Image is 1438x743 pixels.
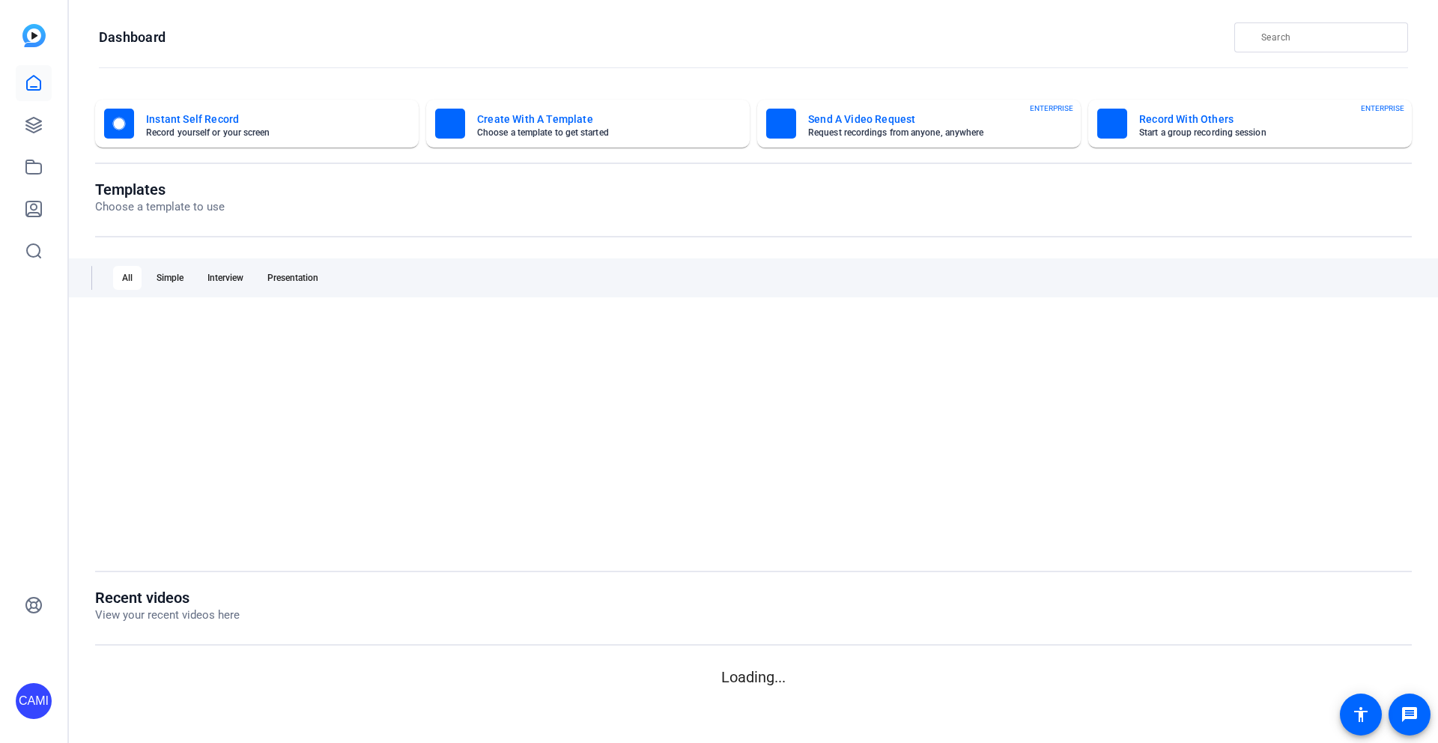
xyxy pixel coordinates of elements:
[198,266,252,290] div: Interview
[1139,128,1379,137] mat-card-subtitle: Start a group recording session
[808,128,1048,137] mat-card-subtitle: Request recordings from anyone, anywhere
[146,128,386,137] mat-card-subtitle: Record yourself or your screen
[808,110,1048,128] mat-card-title: Send A Video Request
[1088,100,1412,148] button: Record With OthersStart a group recording sessionENTERPRISE
[1030,103,1073,114] span: ENTERPRISE
[95,181,225,198] h1: Templates
[95,198,225,216] p: Choose a template to use
[99,28,166,46] h1: Dashboard
[1401,706,1419,724] mat-icon: message
[1361,103,1404,114] span: ENTERPRISE
[477,128,717,137] mat-card-subtitle: Choose a template to get started
[477,110,717,128] mat-card-title: Create With A Template
[95,607,240,624] p: View your recent videos here
[426,100,750,148] button: Create With A TemplateChoose a template to get started
[258,266,327,290] div: Presentation
[1139,110,1379,128] mat-card-title: Record With Others
[113,266,142,290] div: All
[146,110,386,128] mat-card-title: Instant Self Record
[22,24,46,47] img: blue-gradient.svg
[95,589,240,607] h1: Recent videos
[1352,706,1370,724] mat-icon: accessibility
[148,266,192,290] div: Simple
[95,100,419,148] button: Instant Self RecordRecord yourself or your screen
[757,100,1081,148] button: Send A Video RequestRequest recordings from anyone, anywhereENTERPRISE
[95,666,1412,688] p: Loading...
[1261,28,1396,46] input: Search
[16,683,52,719] div: CAMI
